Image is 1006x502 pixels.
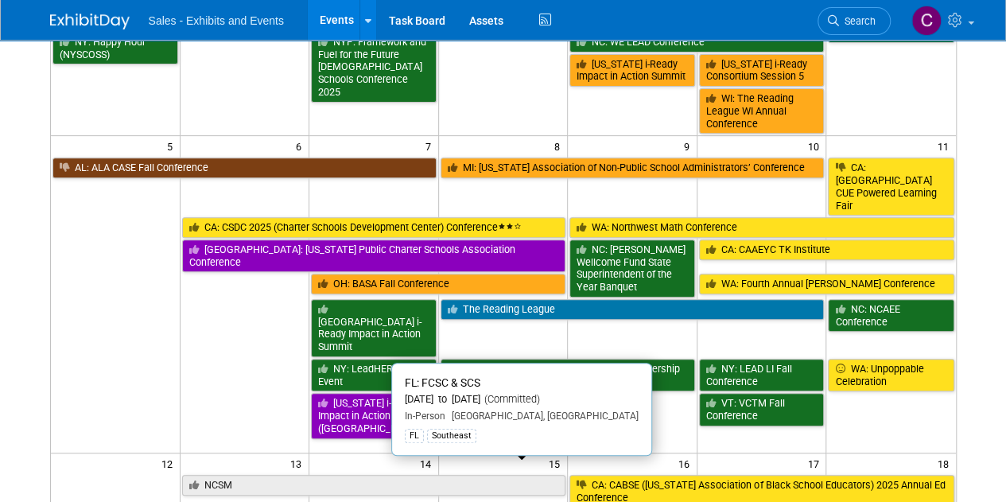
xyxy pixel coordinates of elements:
[677,453,697,473] span: 16
[52,32,178,64] a: NY: Happy Hour (NYSCOSS)
[294,136,309,156] span: 6
[418,453,438,473] span: 14
[828,359,954,391] a: WA: Unpoppable Celebration
[806,453,825,473] span: 17
[405,429,424,443] div: FL
[182,239,566,272] a: [GEOGRAPHIC_DATA]: [US_STATE] Public Charter Schools Association Conference
[441,299,825,320] a: The Reading League
[427,429,476,443] div: Southeast
[50,14,130,29] img: ExhibitDay
[311,359,437,391] a: NY: LeadHERship Event
[405,376,480,389] span: FL: FCSC & SCS
[699,88,825,134] a: WI: The Reading League WI Annual Conference
[828,299,954,332] a: NC: NCAEE Conference
[405,393,639,407] div: [DATE] to [DATE]
[806,136,825,156] span: 10
[311,299,437,357] a: [GEOGRAPHIC_DATA] i-Ready Impact in Action Summit
[52,158,437,178] a: AL: ALA CASE Fall Conference
[311,274,565,294] a: OH: BASA Fall Conference
[699,274,954,294] a: WA: Fourth Annual [PERSON_NAME] Conference
[289,453,309,473] span: 13
[424,136,438,156] span: 7
[480,393,540,405] span: (Committed)
[149,14,284,27] span: Sales - Exhibits and Events
[699,54,825,87] a: [US_STATE] i-Ready Consortium Session 5
[911,6,942,36] img: Christine Lurz
[311,393,437,438] a: [US_STATE] i-Ready Impact in Action Summit ([GEOGRAPHIC_DATA])
[569,217,954,238] a: WA: Northwest Math Conference
[569,239,695,298] a: NC: [PERSON_NAME] Wellcome Fund State Superintendent of the Year Banquet
[441,158,825,178] a: MI: [US_STATE] Association of Non-Public School Administrators’ Conference
[699,239,954,260] a: CA: CAAEYC TK Institute
[936,136,956,156] span: 11
[182,475,566,496] a: NCSM
[405,411,445,422] span: In-Person
[818,7,891,35] a: Search
[699,359,825,391] a: NY: LEAD LI Fall Conference
[828,158,954,216] a: CA: [GEOGRAPHIC_DATA] CUE Powered Learning Fair
[165,136,180,156] span: 5
[569,54,695,87] a: [US_STATE] i-Ready Impact in Action Summit
[547,453,567,473] span: 15
[445,411,639,422] span: [GEOGRAPHIC_DATA], [GEOGRAPHIC_DATA]
[699,393,825,426] a: VT: VCTM Fall Conference
[553,136,567,156] span: 8
[311,32,437,103] a: NYP: Framework and Fuel for the Future [DEMOGRAPHIC_DATA] Schools Conference 2025
[936,453,956,473] span: 18
[160,453,180,473] span: 12
[839,15,876,27] span: Search
[182,217,566,238] a: CA: CSDC 2025 (Charter Schools Development Center) Conference
[682,136,697,156] span: 9
[569,32,824,53] a: NC: WE LEAD Conference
